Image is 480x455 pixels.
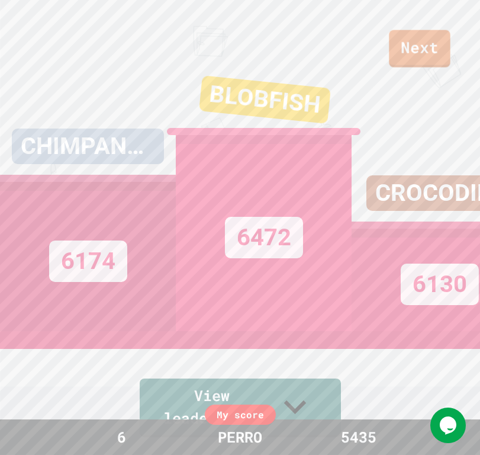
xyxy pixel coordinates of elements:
div: My score [205,405,276,425]
div: CHIMPANZEE [12,129,164,164]
a: Next [389,30,450,68]
div: 5435 [314,426,403,448]
div: PERRO [206,426,274,448]
a: View leaderboard [140,379,341,437]
div: 6174 [49,241,127,282]
div: 6 [78,426,166,448]
div: 6130 [401,264,479,305]
div: 6472 [225,217,303,258]
iframe: chat widget [430,408,468,443]
div: BLOBFISH [199,75,331,124]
